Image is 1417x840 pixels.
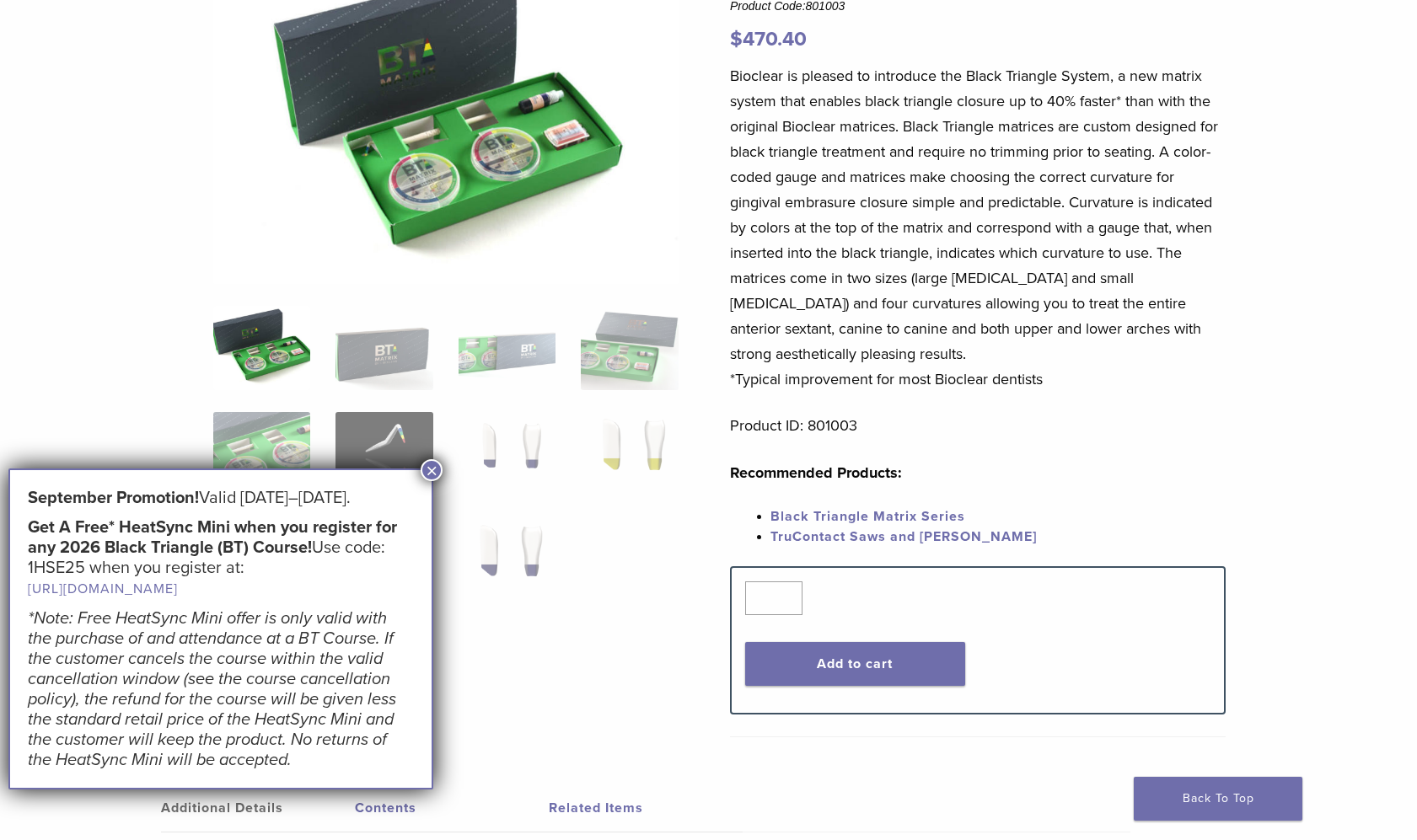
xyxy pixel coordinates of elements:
img: Black Triangle (BT) Kit - Image 3 [459,306,556,390]
a: Related Items [549,784,743,832]
em: *Note: Free HeatSync Mini offer is only valid with the purchase of and attendance at a BT Course.... [28,608,396,770]
h5: Use code: 1HSE25 when you register at: [28,517,414,599]
a: Back To Top [1134,777,1302,821]
img: Black Triangle (BT) Kit - Image 8 [581,412,678,496]
img: Black Triangle (BT) Kit - Image 7 [459,412,556,496]
img: Intro-Black-Triangle-Kit-6-Copy-e1548792917662-324x324.jpg [213,306,310,390]
img: Black Triangle (BT) Kit - Image 11 [459,518,556,602]
bdi: 470.40 [730,27,807,51]
strong: Get A Free* HeatSync Mini when you register for any 2026 Black Triangle (BT) Course! [28,517,397,558]
a: TruContact Saws and [PERSON_NAME] [770,528,1037,545]
p: Bioclear is pleased to introduce the Black Triangle System, a new matrix system that enables blac... [730,63,1226,392]
a: Additional Details [161,784,355,832]
strong: September Promotion! [28,488,199,508]
img: Black Triangle (BT) Kit - Image 6 [335,412,432,496]
img: Black Triangle (BT) Kit - Image 5 [213,412,310,496]
a: [URL][DOMAIN_NAME] [28,581,178,597]
img: Black Triangle (BT) Kit - Image 4 [581,306,678,390]
button: Close [421,459,443,481]
strong: Recommended Products: [730,463,902,482]
button: Add to cart [745,642,965,686]
p: Product ID: 801003 [730,413,1226,438]
a: Black Triangle Matrix Series [770,508,965,525]
span: $ [730,27,743,51]
h5: Valid [DATE]–[DATE]. [28,488,414,508]
a: Contents [355,784,549,832]
img: Black Triangle (BT) Kit - Image 2 [335,306,432,390]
